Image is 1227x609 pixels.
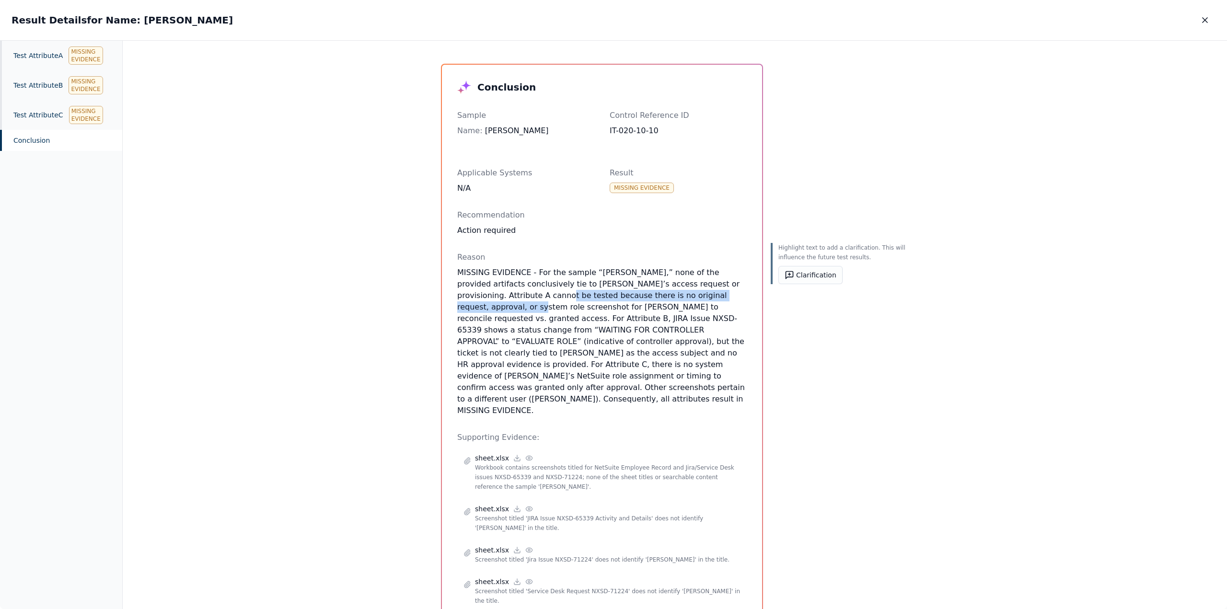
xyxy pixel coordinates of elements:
span: Name : [457,126,483,135]
a: Download file [513,546,521,554]
button: Clarification [778,266,843,284]
p: sheet.xlsx [475,453,509,463]
p: Supporting Evidence: [457,432,747,443]
h2: Result Details for Name: [PERSON_NAME] [12,13,233,27]
p: Control Reference ID [610,110,747,121]
p: Sample [457,110,594,121]
div: Missing Evidence [69,76,103,94]
p: sheet.xlsx [475,504,509,514]
a: Download file [513,505,521,513]
div: IT-020-10-10 [610,125,747,137]
h3: Conclusion [477,80,536,94]
div: N/A [457,183,594,194]
p: MISSING EVIDENCE - For the sample “[PERSON_NAME],” none of the provided artifacts conclusively ti... [457,267,747,416]
p: Screenshot titled 'Jira Issue NXSD-71224' does not identify '[PERSON_NAME]' in the title. [475,555,741,564]
p: Reason [457,252,747,263]
p: Applicable Systems [457,167,594,179]
p: Recommendation [457,209,747,221]
div: Missing Evidence [69,106,103,124]
p: sheet.xlsx [475,577,509,586]
p: Screenshot titled 'Service Desk Request NXSD-71224' does not identify '[PERSON_NAME]' in the title. [475,586,741,606]
p: Highlight text to add a clarification. This will influence the future test results. [778,243,909,262]
div: Action required [457,225,747,236]
a: Download file [513,454,521,462]
p: sheet.xlsx [475,545,509,555]
div: Missing Evidence [69,46,103,65]
a: Download file [513,577,521,586]
p: Workbook contains screenshots titled for NetSuite Employee Record and Jira/Service Desk issues NX... [475,463,741,492]
p: Result [610,167,747,179]
div: Missing Evidence [610,183,674,193]
div: [PERSON_NAME] [457,125,594,137]
p: Screenshot titled 'JIRA Issue NXSD-65339 Activity and Details' does not identify '[PERSON_NAME]' ... [475,514,741,533]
